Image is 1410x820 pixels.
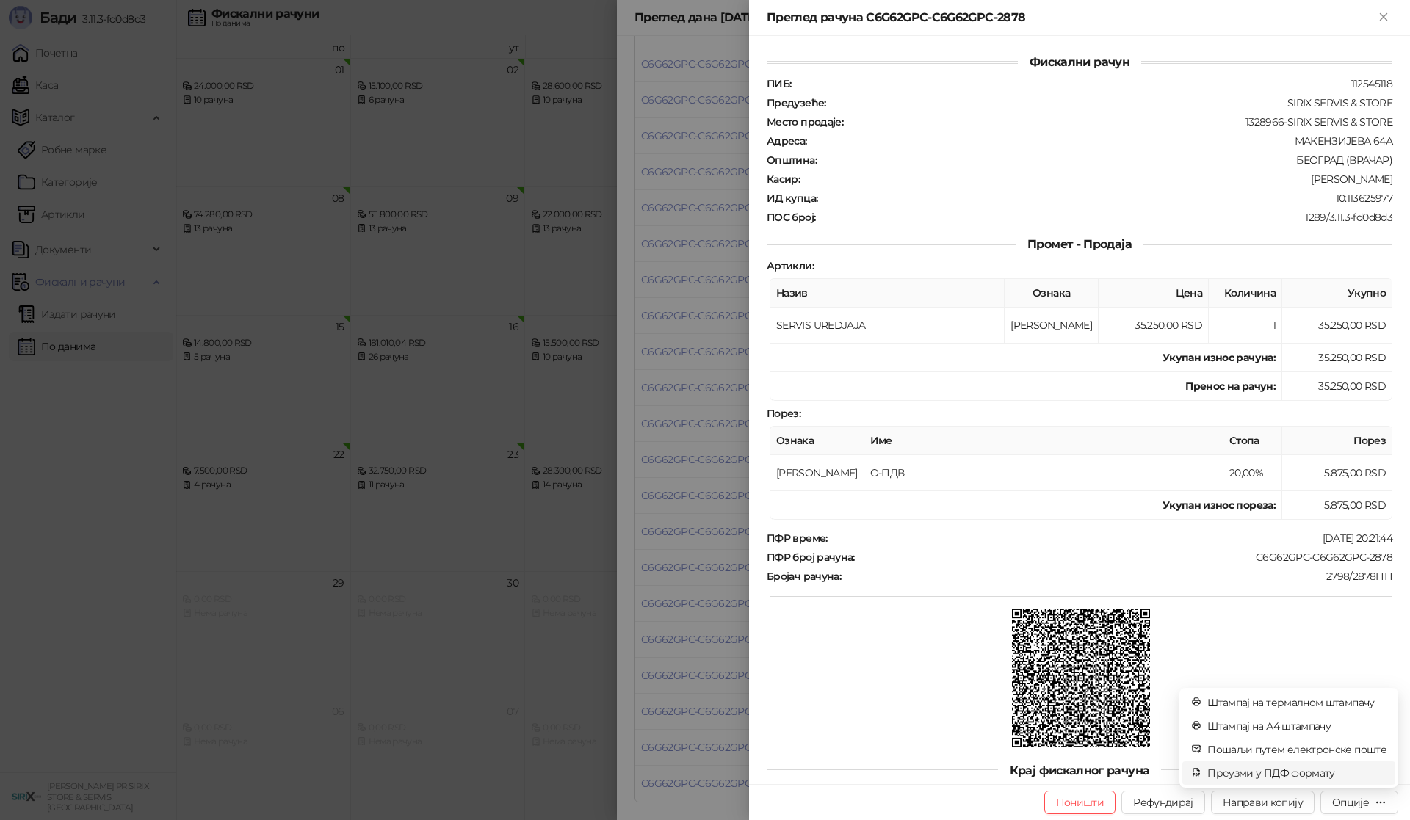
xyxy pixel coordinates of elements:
button: Рефундирај [1121,791,1205,814]
strong: ПФР време : [767,531,828,545]
td: 20,00% [1223,455,1282,491]
img: QR код [1012,609,1151,747]
td: 1 [1209,308,1282,344]
div: Опције [1332,796,1369,809]
span: Преузми у ПДФ формату [1207,765,1386,781]
div: 1289/3.11.3-fd0d8d3 [817,211,1394,224]
span: Промет - Продаја [1016,237,1143,251]
div: 2798/2878ПП [842,570,1394,583]
td: 35.250,00 RSD [1282,372,1392,401]
strong: Место продаје : [767,115,843,128]
th: Ознака [1005,279,1099,308]
div: 112545118 [792,77,1394,90]
th: Ознака [770,427,864,455]
div: МАКЕНЗИЈЕВА 64А [809,134,1394,148]
th: Име [864,427,1223,455]
span: Пошаљи путем електронске поште [1207,741,1386,758]
strong: Пренос на рачун : [1185,380,1276,393]
strong: ПОС број : [767,211,815,224]
th: Укупно [1282,279,1392,308]
span: Штампај на термалном штампачу [1207,694,1386,711]
th: Порез [1282,427,1392,455]
th: Назив [770,279,1005,308]
div: 1328966-SIRIX SERVIS & STORE [845,115,1394,128]
strong: Укупан износ пореза: [1163,498,1276,512]
strong: Артикли : [767,259,814,272]
span: Направи копију [1223,796,1303,809]
div: [PERSON_NAME] [801,173,1394,186]
strong: ПФР број рачуна : [767,551,855,564]
div: C6G62GPC-C6G62GPC-2878 [856,551,1394,564]
strong: Бројач рачуна : [767,570,841,583]
div: БЕОГРАД (ВРАЧАР) [818,153,1394,167]
div: Преглед рачуна C6G62GPC-C6G62GPC-2878 [767,9,1375,26]
strong: Предузеће : [767,96,826,109]
strong: Укупан износ рачуна : [1163,351,1276,364]
span: Крај фискалног рачуна [998,763,1162,777]
strong: Општина : [767,153,817,167]
button: Направи копију [1211,791,1315,814]
strong: ИД купца : [767,192,817,205]
td: О-ПДВ [864,455,1223,491]
td: SERVIS UREDJAJA [770,308,1005,344]
td: [PERSON_NAME] [1005,308,1099,344]
button: Close [1375,9,1392,26]
strong: Порез : [767,407,800,420]
td: [PERSON_NAME] [770,455,864,491]
th: Количина [1209,279,1282,308]
strong: ПИБ : [767,77,791,90]
td: 5.875,00 RSD [1282,455,1392,491]
strong: Адреса : [767,134,807,148]
span: Фискални рачун [1018,55,1141,69]
button: Поништи [1044,791,1116,814]
td: 5.875,00 RSD [1282,491,1392,520]
div: [DATE] 20:21:44 [829,531,1394,545]
td: 35.250,00 RSD [1282,308,1392,344]
div: 10:113625977 [819,192,1394,205]
span: Штампај на А4 штампачу [1207,718,1386,734]
td: 35.250,00 RSD [1282,344,1392,372]
th: Цена [1099,279,1209,308]
td: 35.250,00 RSD [1099,308,1209,344]
button: Опције [1320,791,1398,814]
th: Стопа [1223,427,1282,455]
div: SIRIX SERVIS & STORE [828,96,1394,109]
strong: Касир : [767,173,800,186]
